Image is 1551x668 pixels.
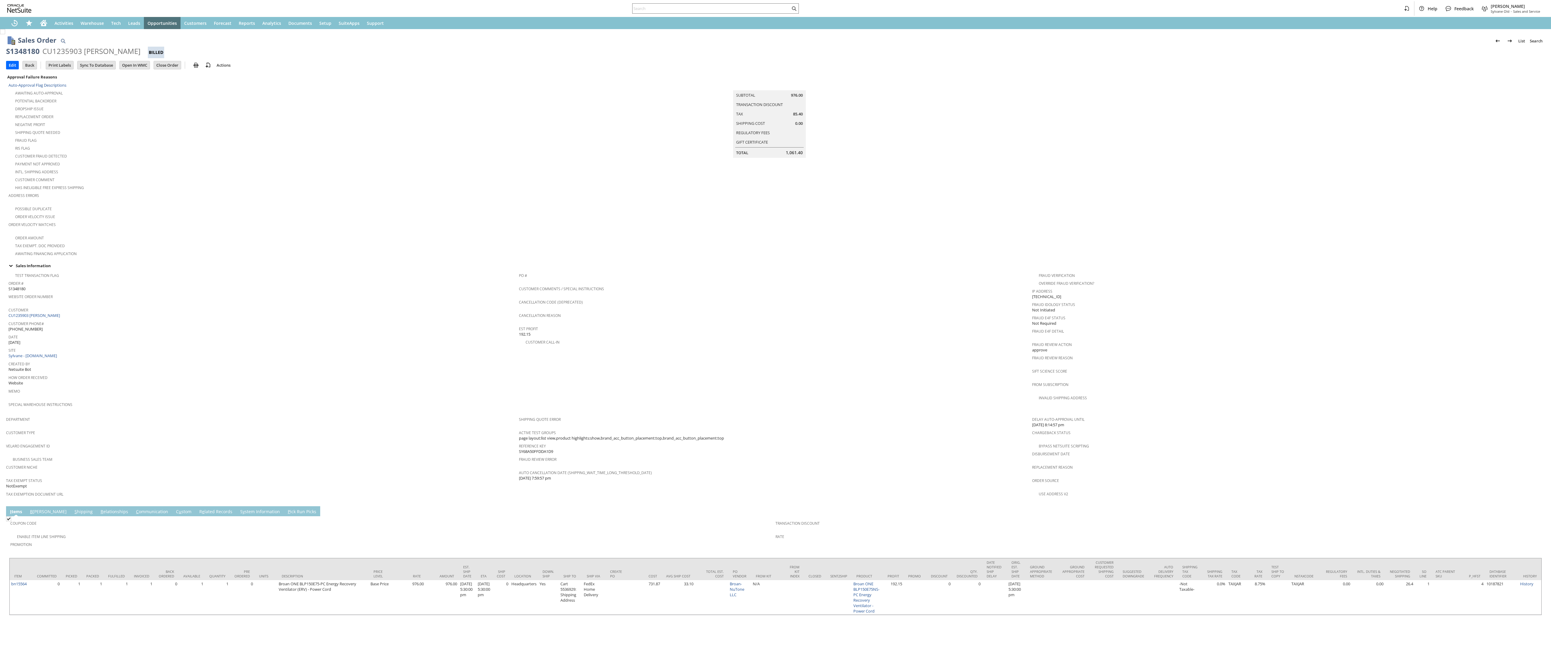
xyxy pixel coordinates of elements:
[18,35,56,45] h1: Sales Order
[538,580,559,615] td: Yes
[148,20,177,26] span: Opportunities
[205,580,230,615] td: 1
[8,375,48,380] a: How Order Received
[931,574,948,578] div: Discount
[425,580,459,615] td: 976.00
[15,154,67,159] a: Customer Fraud Detected
[1039,395,1087,400] a: Invalid Shipping Address
[519,286,604,291] a: Customer Comments / Special Instructions
[430,574,454,578] div: Amount
[392,580,425,615] td: 976.00
[476,580,492,615] td: [DATE] 5:30:00 pm
[15,98,56,104] a: Potential Backorder
[8,222,56,227] a: Order Velocity Matches
[1202,580,1227,615] td: 0.0%
[1513,9,1540,14] span: Sales and Service
[830,574,847,578] div: Sent2Ship
[1352,580,1385,615] td: 0.00
[1039,281,1094,286] a: Override Fraud Verification?
[543,569,554,578] div: Down. Ship
[154,61,181,69] input: Close Order
[13,457,52,462] a: Business Sales Team
[775,521,820,526] a: Transaction Discount
[8,348,16,353] a: Site
[10,521,37,526] a: Coupon Code
[1318,580,1351,615] td: 0.00
[1032,329,1064,334] a: Fraud E4F Detail
[179,509,181,514] span: u
[214,62,233,68] a: Actions
[481,574,487,578] div: ETA
[6,46,40,56] div: S1348180
[73,509,94,515] a: Shipping
[335,17,363,29] a: SuiteApps
[78,61,115,69] input: Sync To Database
[775,534,784,539] a: Rate
[120,61,150,69] input: Open In WMC
[1032,355,1073,361] a: Fraud Review Reason
[1123,569,1144,578] div: Suggested Downgrade
[1207,569,1222,578] div: Shipping Tax Rate
[987,560,1002,578] div: Date Notified Ship Delay
[699,569,724,578] div: Total Est. Cost
[259,574,273,578] div: Units
[1178,580,1202,615] td: -Not Taxable-
[235,17,259,29] a: Reports
[135,509,170,515] a: Communication
[243,509,245,514] span: y
[1032,302,1075,307] a: Fraud Idology Status
[128,20,140,26] span: Leads
[6,483,27,489] span: NotExempt
[1182,565,1198,578] div: Shipping Tax Code
[587,574,601,578] div: Ship Via
[15,169,58,174] a: Intl. Shipping Address
[1428,6,1437,12] span: Help
[1030,565,1053,578] div: Ground Appropriate Method
[6,430,35,435] a: Customer Type
[1534,507,1541,515] a: Unrolled view on
[192,61,200,69] img: print.svg
[809,574,821,578] div: Closed
[736,130,770,135] a: Regulatory Fees
[751,580,785,615] td: N/A
[789,565,799,578] div: From Kit Index
[957,569,978,578] div: Qty. Discounted
[1039,444,1089,449] a: Bypass NetSuite Scripting
[1436,569,1460,578] div: ATC Parent SKU
[519,273,527,278] a: PO #
[519,449,553,454] span: SY68A50FFDDA1D9
[15,273,59,278] a: Test Transaction Flag
[1415,580,1431,615] td: 1
[59,37,67,45] img: Quick Find
[181,17,210,29] a: Customers
[15,130,60,135] a: Shipping Quote Needed
[1154,565,1173,578] div: Auto Delivery Frequency
[1254,569,1262,578] div: Tax Rate
[1032,347,1047,353] span: approve
[497,569,506,578] div: Ship Cost
[926,580,952,615] td: 0
[174,509,193,515] a: Custom
[23,61,37,69] input: Back
[14,574,28,578] div: Item
[15,235,44,241] a: Order Amount
[82,580,104,615] td: 1
[8,82,66,88] a: Auto-Approval Flag Descriptions
[1032,294,1061,300] span: [TECHNICAL_ID]
[8,313,61,318] a: CU1235903 [PERSON_NAME]
[136,509,139,514] span: C
[1485,580,1519,615] td: 10187821
[1039,273,1075,278] a: Fraud Verification
[633,5,790,12] input: Search
[339,20,360,26] span: SuiteApps
[369,580,392,615] td: Base Price
[7,17,22,29] a: Recent Records
[8,307,28,313] a: Customer
[1491,9,1509,14] span: Sylvane Old
[15,114,53,119] a: Replacement Order
[6,478,42,483] a: Tax Exempt Status
[1385,580,1415,615] td: 26.4
[28,509,68,515] a: B[PERSON_NAME]
[736,121,765,126] a: Shipping Cost
[1511,9,1512,14] span: -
